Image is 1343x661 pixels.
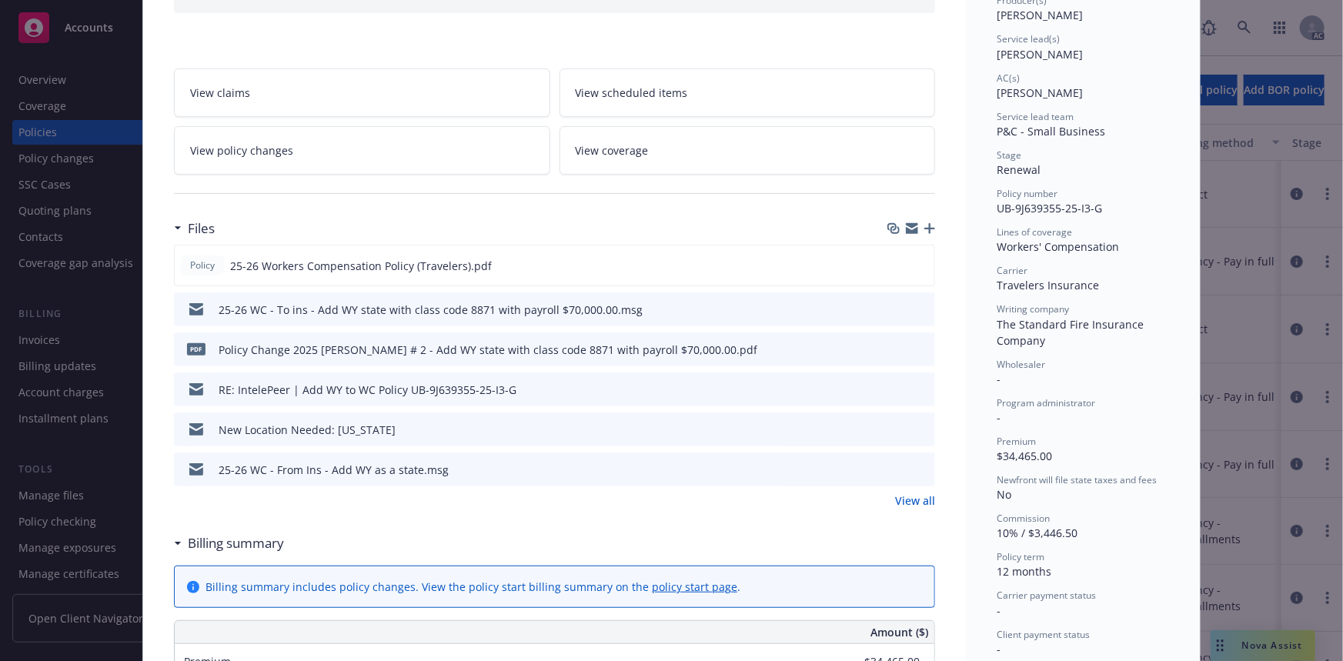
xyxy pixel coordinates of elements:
span: View scheduled items [576,85,688,101]
span: 25-26 Workers Compensation Policy (Travelers).pdf [230,258,492,274]
span: Policy term [997,550,1044,563]
button: download file [890,342,903,358]
a: View all [895,492,935,509]
h3: Billing summary [188,533,284,553]
a: policy start page [652,579,737,594]
span: Service lead team [997,110,1074,123]
span: P&C - Small Business [997,124,1105,139]
span: Commission [997,512,1050,525]
span: No [997,487,1011,502]
div: Files [174,219,215,239]
h3: Files [188,219,215,239]
span: 12 months [997,564,1051,579]
span: The Standard Fire Insurance Company [997,317,1147,348]
button: preview file [915,302,929,318]
button: download file [890,382,903,398]
button: download file [890,302,903,318]
span: Premium [997,435,1036,448]
span: Carrier [997,264,1027,277]
div: 25-26 WC - From Ins - Add WY as a state.msg [219,462,449,478]
button: preview file [915,342,929,358]
a: View scheduled items [560,68,936,117]
span: Travelers Insurance [997,278,1099,292]
span: Program administrator [997,396,1095,409]
div: Billing summary includes policy changes. View the policy start billing summary on the . [205,579,740,595]
a: View claims [174,68,550,117]
div: Workers' Compensation [997,239,1169,255]
span: Policy number [997,187,1057,200]
div: New Location Needed: [US_STATE] [219,422,396,438]
span: Policy [187,259,218,272]
span: [PERSON_NAME] [997,8,1083,22]
button: preview file [915,462,929,478]
span: Amount ($) [870,624,928,640]
span: Service lead(s) [997,32,1060,45]
span: Lines of coverage [997,225,1072,239]
button: download file [890,258,902,274]
div: 25-26 WC - To ins - Add WY state with class code 8871 with payroll $70,000.00.msg [219,302,643,318]
span: - [997,410,1001,425]
span: $34,465.00 [997,449,1052,463]
button: preview file [914,258,928,274]
button: download file [890,462,903,478]
span: Stage [997,149,1021,162]
span: [PERSON_NAME] [997,47,1083,62]
span: Carrier payment status [997,589,1096,602]
span: Wholesaler [997,358,1045,371]
span: [PERSON_NAME] [997,85,1083,100]
button: preview file [915,422,929,438]
div: RE: IntelePeer | Add WY to WC Policy UB-9J639355-25-I3-G [219,382,516,398]
span: 10% / $3,446.50 [997,526,1077,540]
div: Policy Change 2025 [PERSON_NAME] # 2 - Add WY state with class code 8871 with payroll $70,000.00.pdf [219,342,757,358]
span: AC(s) [997,72,1020,85]
span: - [997,603,1001,618]
span: UB-9J639355-25-I3-G [997,201,1102,215]
span: View coverage [576,142,649,159]
span: Writing company [997,302,1069,315]
a: View policy changes [174,126,550,175]
span: Newfront will file state taxes and fees [997,473,1157,486]
button: preview file [915,382,929,398]
span: View claims [190,85,250,101]
span: Renewal [997,162,1041,177]
a: View coverage [560,126,936,175]
button: download file [890,422,903,438]
span: Client payment status [997,628,1090,641]
span: pdf [187,343,205,355]
div: Billing summary [174,533,284,553]
span: - [997,642,1001,656]
span: - [997,372,1001,386]
span: View policy changes [190,142,293,159]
